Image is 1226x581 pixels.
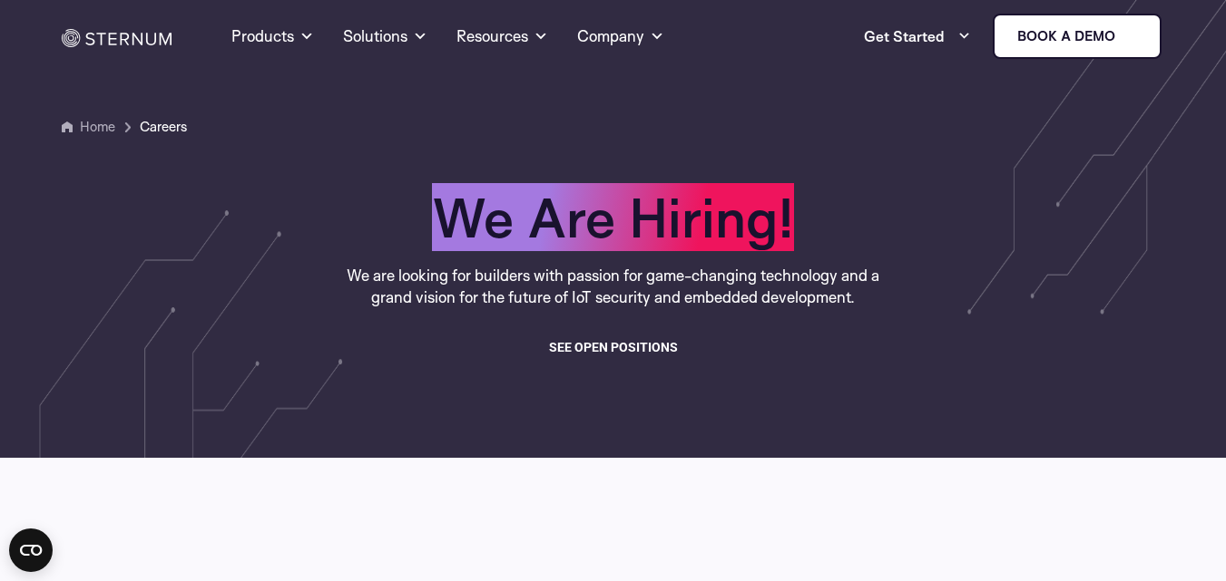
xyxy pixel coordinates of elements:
a: Solutions [343,4,427,69]
a: see open positions [549,336,678,358]
img: sternum iot [1123,29,1137,44]
a: Book a demo [993,14,1162,59]
a: Home [80,118,115,135]
a: Company [577,4,664,69]
button: Open CMP widget [9,528,53,572]
p: We are looking for builders with passion for game-changing technology and a grand vision for the ... [341,265,886,308]
a: Get Started [864,18,971,54]
span: Careers [140,116,187,138]
span: We Are Hiring! [432,183,794,251]
a: Resources [456,4,548,69]
a: Products [231,4,314,69]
